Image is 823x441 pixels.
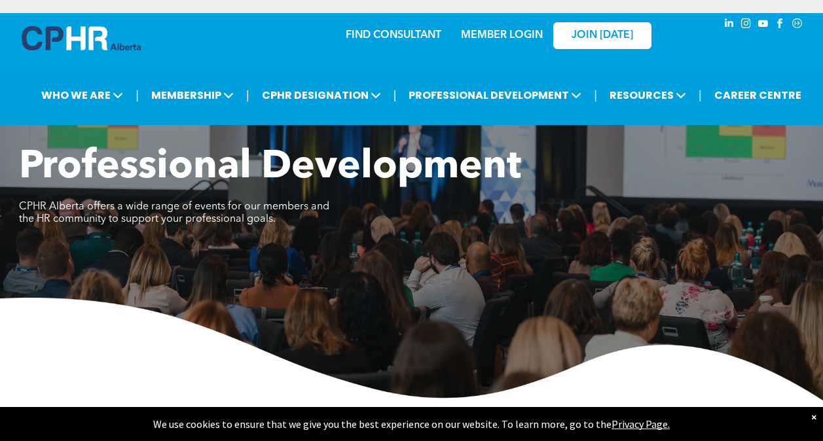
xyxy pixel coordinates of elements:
[393,82,397,109] li: |
[790,16,805,34] a: Social network
[756,16,771,34] a: youtube
[405,83,585,107] span: PROFESSIONAL DEVELOPMENT
[147,83,238,107] span: MEMBERSHIP
[572,29,633,42] span: JOIN [DATE]
[136,82,139,109] li: |
[346,30,441,41] a: FIND CONSULTANT
[246,82,249,109] li: |
[37,83,127,107] span: WHO WE ARE
[553,22,651,49] a: JOIN [DATE]
[258,83,385,107] span: CPHR DESIGNATION
[739,16,754,34] a: instagram
[710,83,805,107] a: CAREER CENTRE
[461,30,543,41] a: MEMBER LOGIN
[722,16,737,34] a: linkedin
[594,82,597,109] li: |
[19,148,521,187] span: Professional Development
[19,202,329,224] span: CPHR Alberta offers a wide range of events for our members and the HR community to support your p...
[612,417,670,431] a: Privacy Page.
[699,82,702,109] li: |
[606,83,690,107] span: RESOURCES
[811,410,816,423] div: Dismiss notification
[22,26,141,50] img: A blue and white logo for cp alberta
[773,16,788,34] a: facebook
